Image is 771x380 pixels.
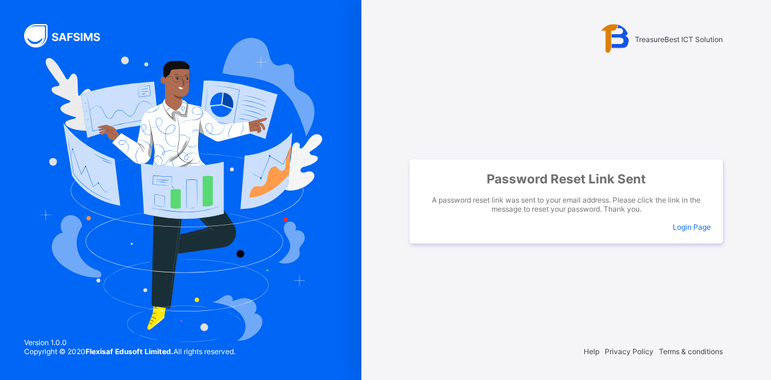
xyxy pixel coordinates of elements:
span: Privacy Policy [605,347,654,356]
strong: Flexisaf Edusoft Limited. [86,347,173,356]
span: Copyright © 2020 All rights reserved. [24,347,236,356]
span: Help [584,347,599,356]
a: Login Page [673,222,711,231]
span: Version 1.0.0 [24,338,236,347]
span: Password Reset Link Sent [422,171,711,186]
img: Hero Image [39,38,322,342]
span: A password reset link was sent to your email address. Please click the link in the message to res... [422,195,711,213]
img: TreasureBest ICT Solution [599,24,629,54]
span: Terms & conditions [659,347,723,356]
span: TreasureBest ICT Solution [635,35,723,44]
img: SAFSIMS Logo [24,24,114,47]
